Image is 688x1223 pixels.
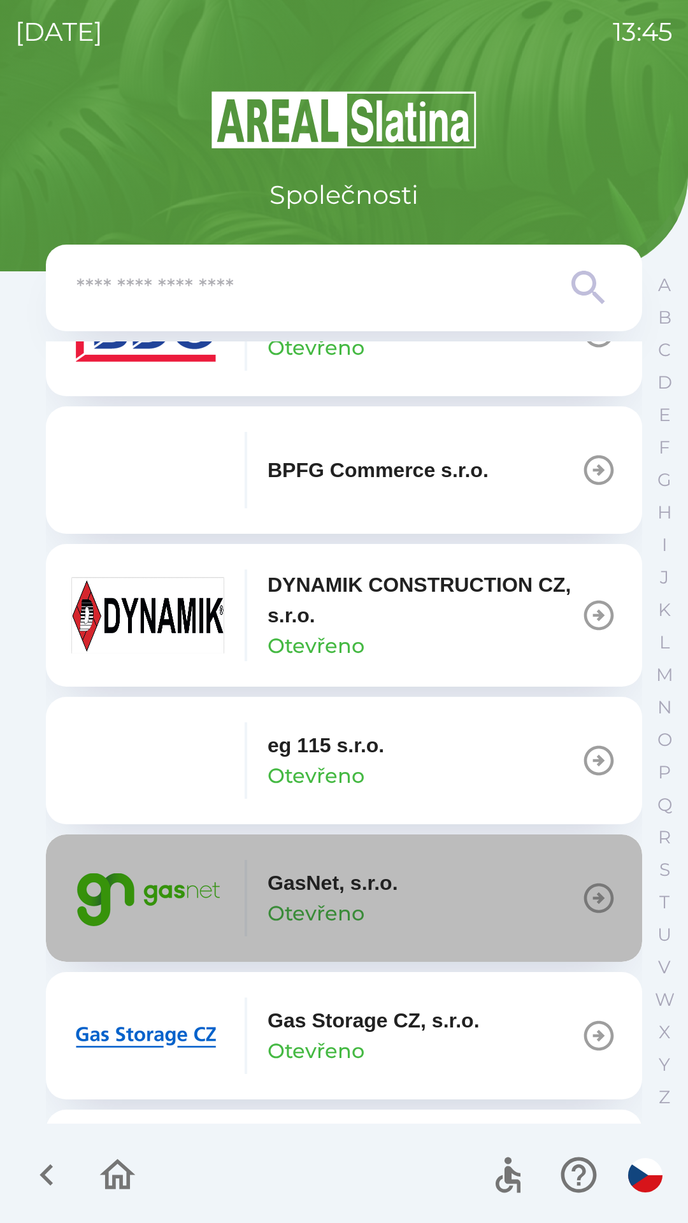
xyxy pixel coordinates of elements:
p: W [655,989,675,1011]
p: R [658,826,671,848]
button: X [649,1016,680,1048]
button: Y [649,1048,680,1081]
p: eg 115 s.r.o. [268,730,384,761]
button: J [649,561,680,594]
button: T [649,886,680,919]
p: J [660,566,669,589]
p: I [662,534,667,556]
button: L [649,626,680,659]
button: U [649,919,680,951]
p: E [659,404,671,426]
p: Otevřeno [268,333,364,363]
button: B [649,301,680,334]
p: GasNet, s.r.o. [268,868,398,898]
p: Otevřeno [268,898,364,929]
p: BPFG Commerce s.r.o. [268,455,489,485]
p: P [658,761,671,783]
p: Otevřeno [268,1036,364,1066]
p: Otevřeno [268,761,364,791]
p: U [657,924,671,946]
p: X [659,1021,670,1043]
button: A [649,269,680,301]
button: P [649,756,680,789]
p: C [658,339,671,361]
p: F [659,436,670,459]
p: Z [659,1086,670,1108]
button: M [649,659,680,691]
img: 2bd567fa-230c-43b3-b40d-8aef9e429395.png [71,998,224,1074]
p: Gas Storage CZ, s.r.o. [268,1005,480,1036]
img: 95bd5263-4d84-4234-8c68-46e365c669f1.png [71,860,224,936]
p: V [658,956,671,978]
button: W [649,983,680,1016]
button: Z [649,1081,680,1113]
p: O [657,729,672,751]
p: N [657,696,672,719]
p: M [656,664,673,686]
p: [DATE] [15,13,103,51]
p: G [657,469,671,491]
p: Q [657,794,672,816]
p: 13:45 [613,13,673,51]
button: K [649,594,680,626]
button: Q [649,789,680,821]
img: cs flag [628,1158,663,1192]
button: H [649,496,680,529]
button: S [649,854,680,886]
p: Otevřeno [268,631,364,661]
img: Logo [46,89,642,150]
p: B [658,306,671,329]
button: D [649,366,680,399]
button: V [649,951,680,983]
p: L [659,631,670,654]
p: T [659,891,670,913]
button: G [649,464,680,496]
p: DYNAMIK CONSTRUCTION CZ, s.r.o. [268,569,581,631]
button: R [649,821,680,854]
p: S [659,859,670,881]
button: C [649,334,680,366]
img: 1a4889b5-dc5b-4fa6-815e-e1339c265386.png [71,722,224,799]
p: A [658,274,671,296]
button: BPFG Commerce s.r.o. [46,406,642,534]
p: K [658,599,671,621]
button: Gas Storage CZ, s.r.o.Otevřeno [46,972,642,1099]
button: GasNet, s.r.o.Otevřeno [46,834,642,962]
p: D [657,371,672,394]
button: N [649,691,680,724]
button: DYNAMIK CONSTRUCTION CZ, s.r.o.Otevřeno [46,544,642,687]
p: Y [659,1054,670,1076]
img: 9aa1c191-0426-4a03-845b-4981a011e109.jpeg [71,577,224,654]
button: E [649,399,680,431]
p: Společnosti [269,176,419,214]
button: I [649,529,680,561]
p: H [657,501,672,524]
button: eg 115 s.r.o.Otevřeno [46,697,642,824]
button: F [649,431,680,464]
button: O [649,724,680,756]
img: f3b1b367-54a7-43c8-9d7e-84e812667233.png [71,432,224,508]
